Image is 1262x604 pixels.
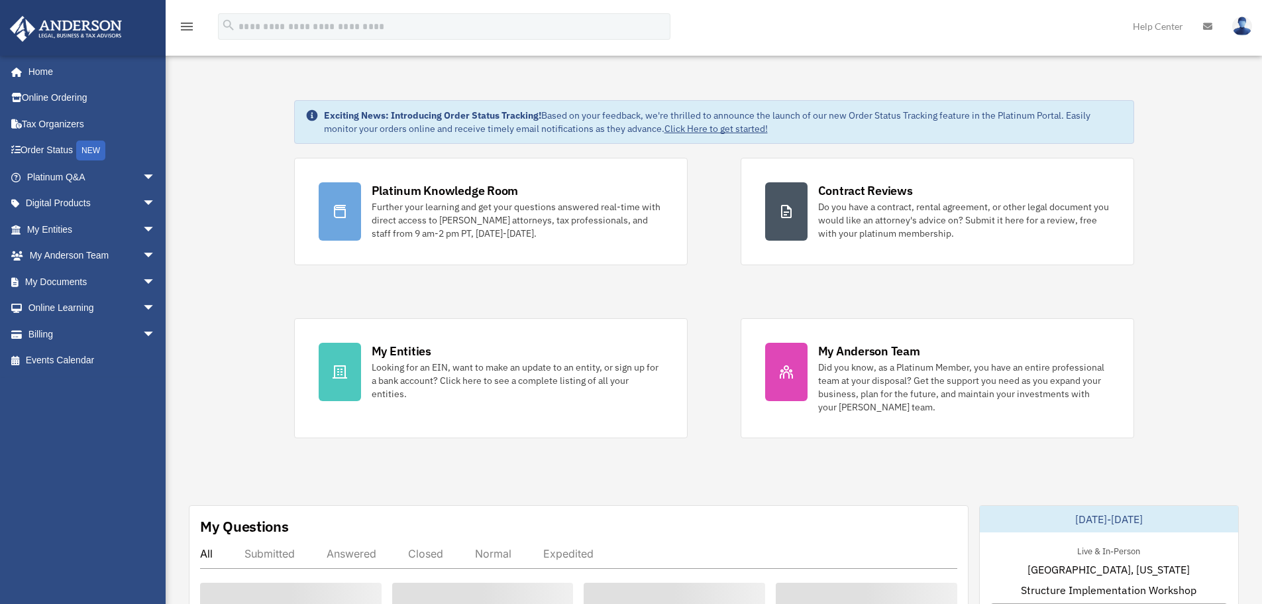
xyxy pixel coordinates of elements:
div: My Questions [200,516,289,536]
div: Live & In-Person [1067,543,1151,557]
div: My Entities [372,343,431,359]
a: Online Ordering [9,85,176,111]
a: Digital Productsarrow_drop_down [9,190,176,217]
span: arrow_drop_down [142,243,169,270]
span: arrow_drop_down [142,164,169,191]
span: arrow_drop_down [142,321,169,348]
i: search [221,18,236,32]
span: arrow_drop_down [142,190,169,217]
div: Platinum Knowledge Room [372,182,519,199]
a: Click Here to get started! [664,123,768,135]
span: [GEOGRAPHIC_DATA], [US_STATE] [1027,562,1190,577]
div: Expedited [543,547,594,560]
span: Structure Implementation Workshop [1021,582,1196,598]
div: Looking for an EIN, want to make an update to an entity, or sign up for a bank account? Click her... [372,361,663,400]
div: Further your learning and get your questions answered real-time with direct access to [PERSON_NAM... [372,200,663,240]
div: Based on your feedback, we're thrilled to announce the launch of our new Order Status Tracking fe... [324,109,1123,135]
a: My Entitiesarrow_drop_down [9,216,176,243]
a: My Anderson Team Did you know, as a Platinum Member, you have an entire professional team at your... [741,318,1134,438]
a: Billingarrow_drop_down [9,321,176,347]
a: Contract Reviews Do you have a contract, rental agreement, or other legal document you would like... [741,158,1134,265]
img: Anderson Advisors Platinum Portal [6,16,126,42]
div: Normal [475,547,511,560]
div: Answered [327,547,376,560]
a: Tax Organizers [9,111,176,137]
a: Platinum Knowledge Room Further your learning and get your questions answered real-time with dire... [294,158,688,265]
div: Submitted [244,547,295,560]
div: [DATE]-[DATE] [980,506,1238,532]
a: Order StatusNEW [9,137,176,164]
span: arrow_drop_down [142,269,169,296]
span: arrow_drop_down [142,216,169,243]
div: Do you have a contract, rental agreement, or other legal document you would like an attorney's ad... [818,200,1110,240]
strong: Exciting News: Introducing Order Status Tracking! [324,109,541,121]
div: NEW [76,141,105,160]
a: menu [179,23,195,34]
div: Contract Reviews [818,182,913,199]
a: Home [9,58,169,85]
a: Online Learningarrow_drop_down [9,295,176,322]
a: Events Calendar [9,347,176,374]
div: Closed [408,547,443,560]
a: My Anderson Teamarrow_drop_down [9,243,176,269]
i: menu [179,19,195,34]
div: Did you know, as a Platinum Member, you have an entire professional team at your disposal? Get th... [818,361,1110,414]
a: My Documentsarrow_drop_down [9,269,176,295]
span: arrow_drop_down [142,295,169,322]
div: My Anderson Team [818,343,920,359]
div: All [200,547,213,560]
a: My Entities Looking for an EIN, want to make an update to an entity, or sign up for a bank accoun... [294,318,688,438]
img: User Pic [1232,17,1252,36]
a: Platinum Q&Aarrow_drop_down [9,164,176,190]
